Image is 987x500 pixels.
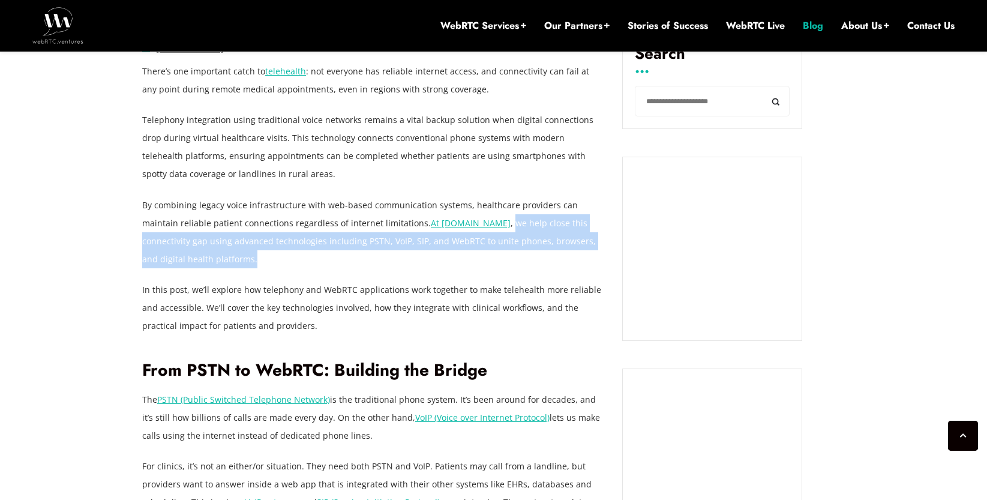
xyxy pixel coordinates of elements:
[265,65,306,77] a: telehealth
[32,7,83,43] img: WebRTC.ventures
[415,412,550,423] a: VoIP (Voice over Internet Protocol)
[763,86,790,116] button: Search
[157,394,330,405] a: PSTN (Public Switched Telephone Network)
[544,19,610,32] a: Our Partners
[635,44,790,72] label: Search
[431,217,511,229] a: At [DOMAIN_NAME]
[142,391,604,445] p: The is the traditional phone system. It’s been around for decades, and it’s still how billions of...
[142,62,604,98] p: There’s one important catch to : not everyone has reliable internet access, and connectivity can ...
[156,43,224,54] a: [PERSON_NAME]
[726,19,785,32] a: WebRTC Live
[841,19,889,32] a: About Us
[142,360,604,381] h2: From PSTN to WebRTC: Building the Bridge
[142,111,604,183] p: Telephony integration using traditional voice networks remains a vital backup solution when digit...
[440,19,526,32] a: WebRTC Services
[628,19,708,32] a: Stories of Success
[142,281,604,335] p: In this post, we’ll explore how telephony and WebRTC applications work together to make telehealt...
[907,19,955,32] a: Contact Us
[142,196,604,268] p: By combining legacy voice infrastructure with web-based communication systems, healthcare provide...
[635,169,790,329] iframe: Embedded CTA
[803,19,823,32] a: Blog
